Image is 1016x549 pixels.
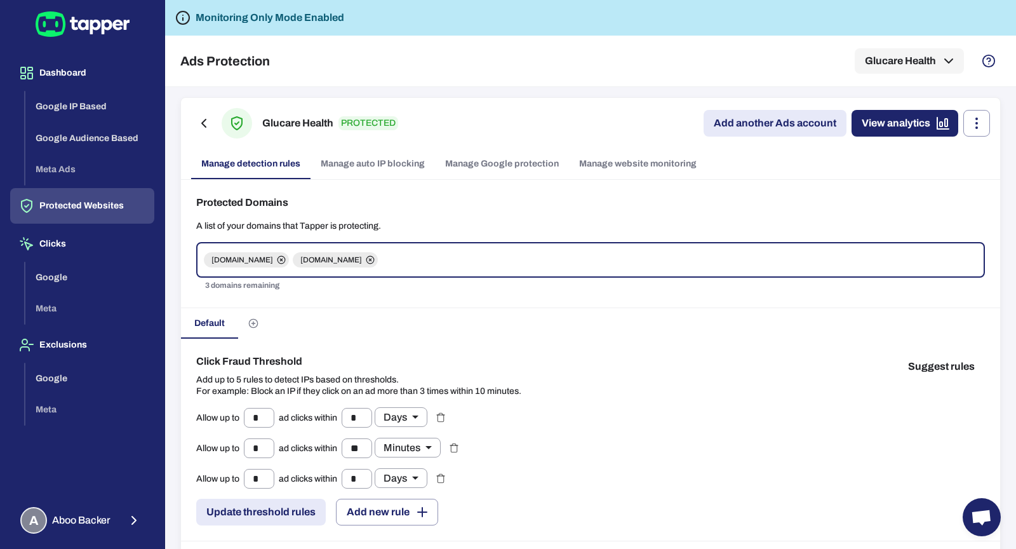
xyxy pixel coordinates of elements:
[25,100,154,111] a: Google IP Based
[205,280,976,292] p: 3 domains remaining
[293,252,378,268] div: [DOMAIN_NAME]
[25,271,154,281] a: Google
[375,438,441,457] div: Minutes
[20,507,47,534] div: A
[336,499,438,525] button: Add new rule
[10,67,154,78] a: Dashboard
[338,116,398,130] p: PROTECTED
[196,10,344,25] h6: Monitoring Only Mode Enabled
[262,116,333,131] h6: Glucare Health
[10,226,154,262] button: Clicks
[25,91,154,123] button: Google IP Based
[191,149,311,179] a: Manage detection rules
[196,499,326,525] button: Update threshold rules
[25,123,154,154] button: Google Audience Based
[175,10,190,25] svg: Tapper is not blocking any fraudulent activity for this domain
[704,110,846,137] a: Add another Ads account
[52,514,110,527] span: Aboo Backer
[25,262,154,294] button: Google
[10,200,154,210] a: Protected Websites
[196,354,521,369] h6: Click Fraud Threshold
[10,327,154,363] button: Exclusions
[25,372,154,383] a: Google
[196,407,427,428] div: Allow up to ad clicks within
[238,308,269,339] button: Create custom rules
[10,55,154,91] button: Dashboard
[10,238,154,248] a: Clicks
[196,438,441,458] div: Allow up to ad clicks within
[25,132,154,142] a: Google Audience Based
[196,195,985,210] h6: Protected Domains
[375,407,427,427] div: Days
[196,374,521,397] p: Add up to 5 rules to detect IPs based on thresholds. For example: Block an IP if they click on an...
[196,220,985,232] p: A list of your domains that Tapper is protecting.
[10,188,154,224] button: Protected Websites
[375,468,427,488] div: Days
[569,149,707,179] a: Manage website monitoring
[25,363,154,395] button: Google
[311,149,435,179] a: Manage auto IP blocking
[435,149,569,179] a: Manage Google protection
[204,255,281,265] span: [DOMAIN_NAME]
[204,252,289,268] div: [DOMAIN_NAME]
[196,468,427,489] div: Allow up to ad clicks within
[10,339,154,349] a: Exclusions
[963,498,1001,536] div: Open chat
[180,53,270,69] h5: Ads Protection
[10,502,154,539] button: AAboo Backer
[898,354,985,379] button: Suggest rules
[194,318,225,329] span: Default
[852,110,958,137] a: View analytics
[855,48,964,74] button: Glucare Health
[293,255,370,265] span: [DOMAIN_NAME]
